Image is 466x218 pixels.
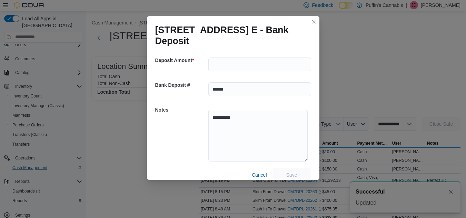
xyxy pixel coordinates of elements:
[155,78,207,92] h5: Bank Deposit #
[310,18,318,26] button: Closes this modal window
[286,172,297,178] span: Save
[252,172,267,178] span: Cancel
[249,168,270,182] button: Cancel
[155,24,306,46] h1: [STREET_ADDRESS] E - Bank Deposit
[155,53,207,67] h5: Deposit Amount
[155,103,207,117] h5: Notes
[272,168,311,182] button: Save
